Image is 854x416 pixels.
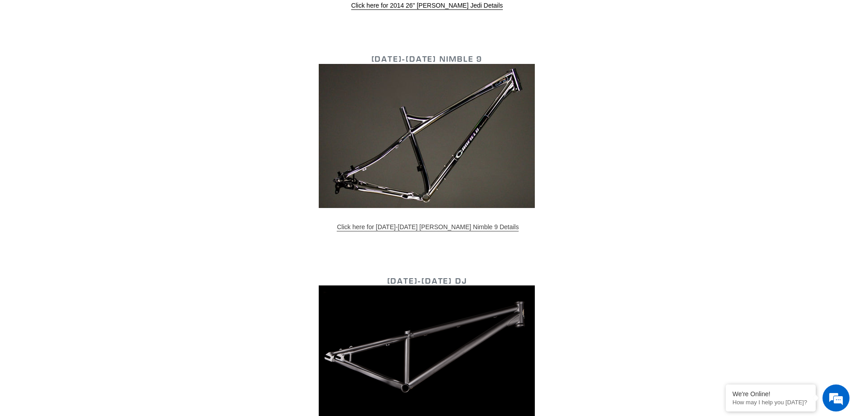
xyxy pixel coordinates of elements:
[732,399,809,406] p: How may I help you today?
[337,223,519,231] a: Click here for [DATE]-[DATE] [PERSON_NAME] Nimble 9 Details
[387,276,467,287] a: [DATE]-[DATE] DJ
[371,54,483,65] a: [DATE]-[DATE] Nimble 9
[351,2,503,10] a: Click here for 2014 26" [PERSON_NAME] Jedi Details
[732,390,809,398] div: We're Online!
